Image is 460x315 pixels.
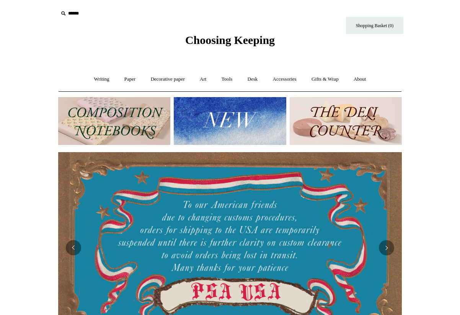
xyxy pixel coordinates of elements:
a: Tools [215,69,240,89]
a: Gifts & Wrap [305,69,346,89]
img: New.jpg__PID:f73bdf93-380a-4a35-bcfe-7823039498e1 [174,97,286,145]
img: 202302 Composition ledgers.jpg__PID:69722ee6-fa44-49dd-a067-31375e5d54ec [58,97,170,145]
a: About [347,69,373,89]
a: Desk [241,69,265,89]
button: Next [379,240,394,255]
a: Shopping Basket (0) [346,17,403,34]
a: Paper [117,69,143,89]
a: Writing [87,69,116,89]
img: The Deli Counter [290,97,402,145]
a: Choosing Keeping [185,40,275,45]
span: Choosing Keeping [185,34,275,46]
a: Accessories [266,69,303,89]
a: Art [193,69,213,89]
a: Decorative paper [144,69,192,89]
button: Previous [66,240,81,255]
